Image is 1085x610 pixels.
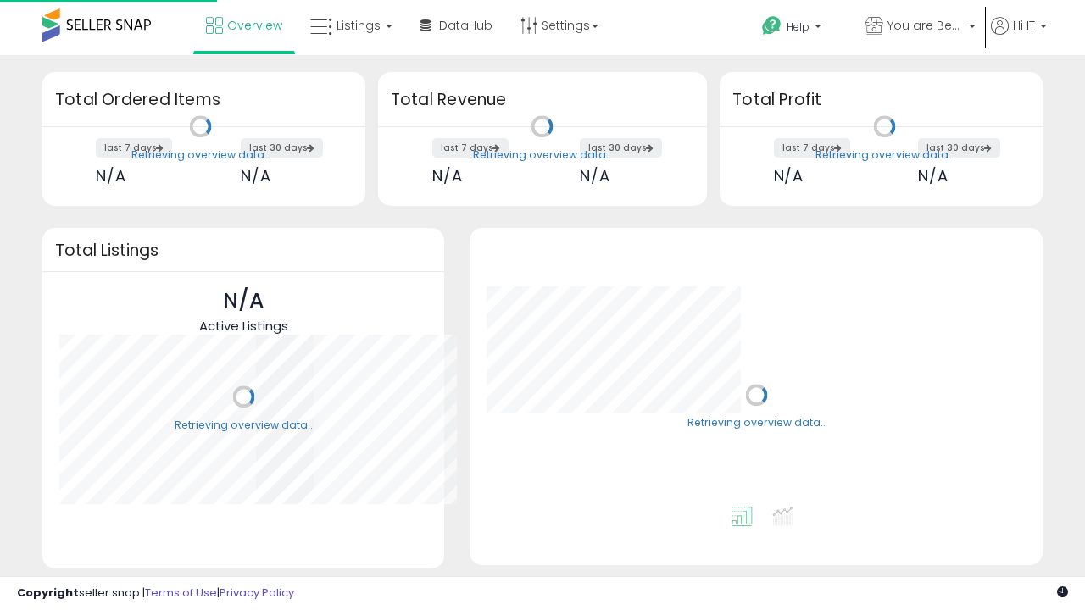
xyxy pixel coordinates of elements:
[1013,17,1035,34] span: Hi IT
[687,416,826,431] div: Retrieving overview data..
[991,17,1047,55] a: Hi IT
[131,147,270,163] div: Retrieving overview data..
[175,418,313,433] div: Retrieving overview data..
[17,585,294,602] div: seller snap | |
[227,17,282,34] span: Overview
[220,585,294,601] a: Privacy Policy
[337,17,381,34] span: Listings
[761,15,782,36] i: Get Help
[748,3,850,55] a: Help
[17,585,79,601] strong: Copyright
[815,147,954,163] div: Retrieving overview data..
[439,17,492,34] span: DataHub
[887,17,964,34] span: You are Beautiful (IT)
[787,19,810,34] span: Help
[473,147,611,163] div: Retrieving overview data..
[145,585,217,601] a: Terms of Use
